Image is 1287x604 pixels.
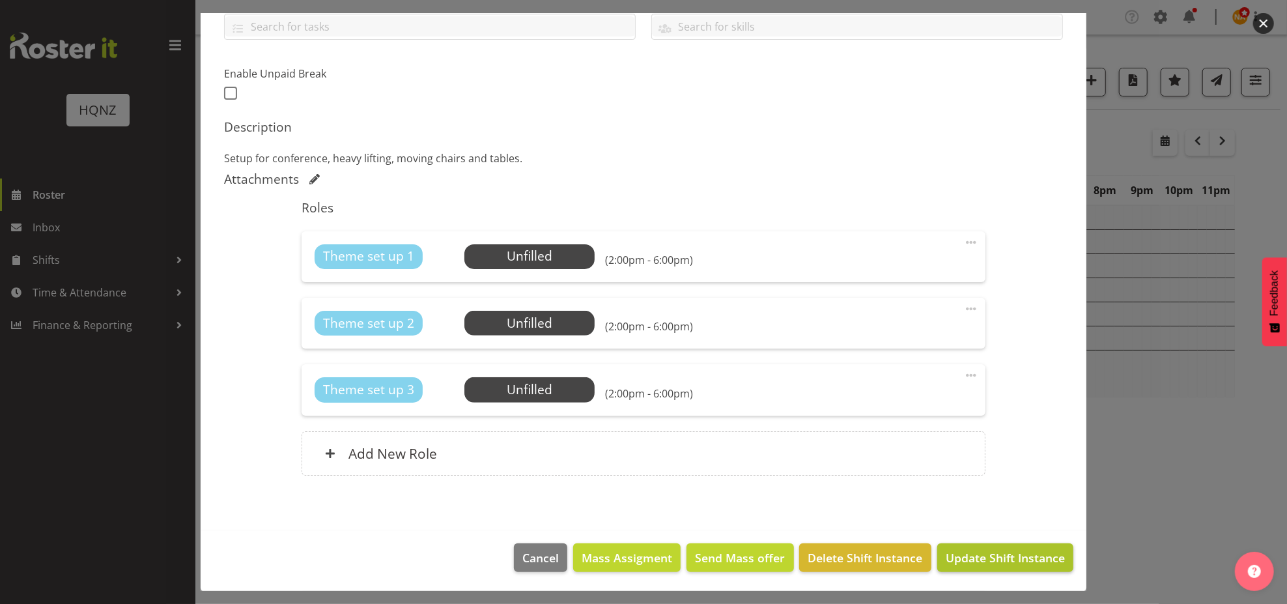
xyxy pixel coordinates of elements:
h6: (2:00pm - 6:00pm) [605,253,693,266]
h6: (2:00pm - 6:00pm) [605,387,693,400]
p: Setup for conference, heavy lifting, moving chairs and tables. [224,151,1063,166]
button: Cancel [514,543,567,572]
h6: (2:00pm - 6:00pm) [605,320,693,333]
span: Theme set up 1 [323,247,414,266]
h5: Attachments [224,171,299,187]
img: help-xxl-2.png [1248,565,1261,578]
button: Send Mass offer [686,543,793,572]
input: Search for tasks [225,16,635,36]
button: Delete Shift Instance [799,543,931,572]
span: Feedback [1269,270,1280,316]
span: Theme set up 3 [323,381,414,399]
span: Theme set up 2 [323,314,414,333]
h6: Add New Role [348,445,437,462]
input: Search for skills [652,16,1062,36]
span: Update Shift Instance [946,549,1065,566]
span: Cancel [522,549,559,566]
span: Unfilled [507,314,552,332]
button: Feedback - Show survey [1262,257,1287,346]
span: Mass Assigment [582,549,672,566]
span: Send Mass offer [695,549,785,566]
span: Unfilled [507,247,552,265]
button: Mass Assigment [573,543,681,572]
span: Delete Shift Instance [808,549,923,566]
h5: Description [224,119,1063,135]
span: Unfilled [507,381,552,398]
label: Enable Unpaid Break [224,66,422,81]
h5: Roles [302,200,985,216]
button: Update Shift Instance [937,543,1073,572]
